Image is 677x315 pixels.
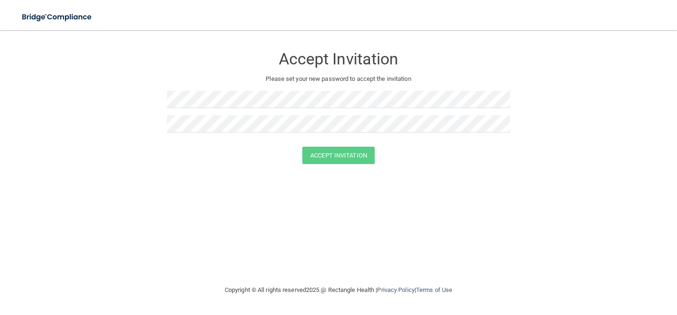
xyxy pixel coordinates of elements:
a: Privacy Policy [377,286,414,293]
img: bridge_compliance_login_screen.278c3ca4.svg [14,8,101,27]
a: Terms of Use [416,286,452,293]
h3: Accept Invitation [167,50,510,68]
iframe: Drift Widget Chat Controller [514,248,666,286]
div: Copyright © All rights reserved 2025 @ Rectangle Health | | [167,275,510,305]
button: Accept Invitation [302,147,375,164]
p: Please set your new password to accept the invitation [174,73,503,85]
